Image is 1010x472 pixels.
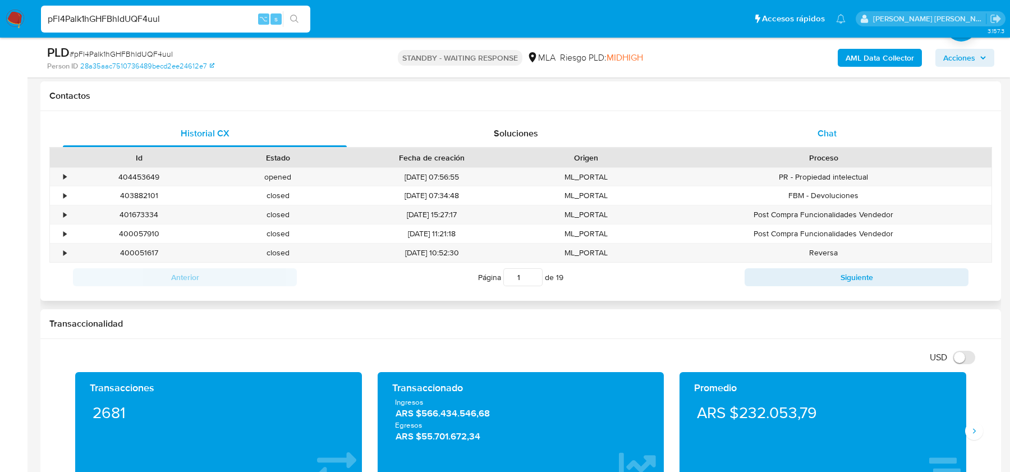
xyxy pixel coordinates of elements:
[663,152,984,163] div: Proceso
[47,61,78,71] b: Person ID
[347,224,517,243] div: [DATE] 11:21:18
[846,49,914,67] b: AML Data Collector
[347,244,517,262] div: [DATE] 10:52:30
[63,190,66,201] div: •
[208,244,347,262] div: closed
[560,52,643,64] span: Riesgo PLD:
[80,61,214,71] a: 28a35aac7510736489becd2ee24612e7
[283,11,306,27] button: search-icon
[494,127,538,140] span: Soluciones
[70,48,173,59] span: # pFl4Palk1hGHFBhldUQF4uul
[347,168,517,186] div: [DATE] 07:56:55
[63,172,66,182] div: •
[517,244,655,262] div: ML_PORTAL
[70,224,208,243] div: 400057910
[63,228,66,239] div: •
[556,272,563,283] span: 19
[49,90,992,102] h1: Contactos
[208,186,347,205] div: closed
[77,152,200,163] div: Id
[398,50,522,66] p: STANDBY - WAITING RESPONSE
[70,186,208,205] div: 403882101
[181,127,229,140] span: Historial CX
[70,205,208,224] div: 401673334
[208,224,347,243] div: closed
[655,224,991,243] div: Post Compra Funcionalidades Vendedor
[274,13,278,24] span: s
[347,205,517,224] div: [DATE] 15:27:17
[70,168,208,186] div: 404453649
[836,14,846,24] a: Notificaciones
[63,248,66,258] div: •
[47,43,70,61] b: PLD
[208,168,347,186] div: opened
[655,186,991,205] div: FBM - Devoluciones
[838,49,922,67] button: AML Data Collector
[762,13,825,25] span: Accesos rápidos
[655,244,991,262] div: Reversa
[527,52,555,64] div: MLA
[655,168,991,186] div: PR - Propiedad intelectual
[517,205,655,224] div: ML_PORTAL
[607,51,643,64] span: MIDHIGH
[41,12,310,26] input: Buscar usuario o caso...
[478,268,563,286] span: Página de
[935,49,994,67] button: Acciones
[990,13,1002,25] a: Salir
[873,13,986,24] p: magali.barcan@mercadolibre.com
[355,152,509,163] div: Fecha de creación
[208,205,347,224] div: closed
[818,127,837,140] span: Chat
[259,13,268,24] span: ⌥
[347,186,517,205] div: [DATE] 07:34:48
[943,49,975,67] span: Acciones
[49,318,992,329] h1: Transaccionalidad
[517,224,655,243] div: ML_PORTAL
[63,209,66,220] div: •
[216,152,339,163] div: Estado
[655,205,991,224] div: Post Compra Funcionalidades Vendedor
[70,244,208,262] div: 400051617
[988,26,1004,35] span: 3.157.3
[745,268,968,286] button: Siguiente
[517,168,655,186] div: ML_PORTAL
[525,152,648,163] div: Origen
[517,186,655,205] div: ML_PORTAL
[73,268,297,286] button: Anterior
